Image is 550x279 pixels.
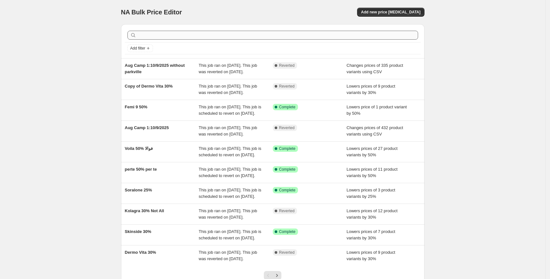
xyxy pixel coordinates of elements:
[347,167,398,178] span: Lowers prices of 11 product variants by 50%
[347,125,403,136] span: Changes prices of 432 product variants using CSV
[347,208,398,220] span: Lowers prices of 12 product variants by 30%
[199,229,261,240] span: This job ran on [DATE]. This job is scheduled to revert on [DATE].
[279,125,295,130] span: Reverted
[125,63,185,74] span: Aug Camp 1:10/9/2025 without parkville
[279,84,295,89] span: Reverted
[125,208,164,213] span: Kolagra 30% Not All
[279,105,295,110] span: Complete
[347,188,395,199] span: Lowers prices of 3 product variants by 25%
[125,125,169,130] span: Aug Camp 1:10/9/2025
[199,105,261,116] span: This job ran on [DATE]. This job is scheduled to revert on [DATE].
[279,188,295,193] span: Complete
[125,84,173,89] span: Copy of Dermo Vita 30%
[121,9,182,16] span: NA Bulk Price Editor
[125,250,156,255] span: Dermo Vita 30%
[347,250,395,261] span: Lowers prices of 9 product variants by 30%
[357,8,424,17] button: Add new price [MEDICAL_DATA]
[199,84,257,95] span: This job ran on [DATE]. This job was reverted on [DATE].
[125,146,153,151] span: Voila 50% فوالا
[125,105,148,109] span: Femi 9 50%
[199,167,261,178] span: This job ran on [DATE]. This job is scheduled to revert on [DATE].
[127,44,153,52] button: Add filter
[279,229,295,234] span: Complete
[130,46,145,51] span: Add filter
[347,63,403,74] span: Changes prices of 335 product variants using CSV
[347,229,395,240] span: Lowers prices of 7 product variants by 30%
[279,167,295,172] span: Complete
[199,63,257,74] span: This job ran on [DATE]. This job was reverted on [DATE].
[279,146,295,151] span: Complete
[279,63,295,68] span: Reverted
[199,208,257,220] span: This job ran on [DATE]. This job was reverted on [DATE].
[347,84,395,95] span: Lowers prices of 9 product variants by 30%
[199,188,261,199] span: This job ran on [DATE]. This job is scheduled to revert on [DATE].
[199,146,261,157] span: This job ran on [DATE]. This job is scheduled to revert on [DATE].
[347,146,398,157] span: Lowers prices of 27 product variants by 50%
[125,188,152,192] span: Soralone 25%
[199,250,257,261] span: This job ran on [DATE]. This job was reverted on [DATE].
[125,167,157,172] span: perte 50% per te
[347,105,407,116] span: Lowers price of 1 product variant by 50%
[125,229,151,234] span: Skinside 30%
[199,125,257,136] span: This job ran on [DATE]. This job was reverted on [DATE].
[279,208,295,213] span: Reverted
[361,10,420,15] span: Add new price [MEDICAL_DATA]
[279,250,295,255] span: Reverted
